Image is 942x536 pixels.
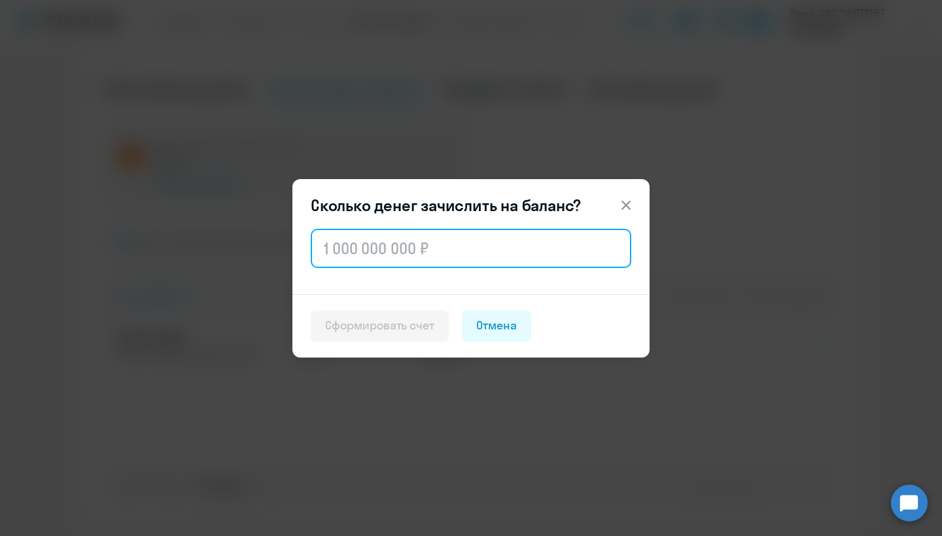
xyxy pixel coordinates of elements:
div: Сформировать счет [325,317,434,334]
button: Отмена [462,310,531,342]
div: Отмена [476,317,517,334]
button: Сформировать счет [311,310,449,342]
input: 1 000 000 000 ₽ [311,229,631,268]
header: Сколько денег зачислить на баланс? [292,195,650,216]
